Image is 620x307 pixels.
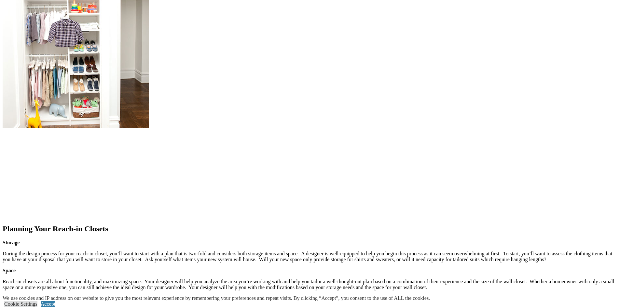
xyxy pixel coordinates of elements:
strong: Space [3,268,16,273]
p: During the design process for your reach-in closet, you’ll want to start with a plan that is two-... [3,251,617,262]
h2: Planning Your Reach-in Closets [3,224,617,233]
a: Accept [41,301,55,307]
strong: Storage [3,240,20,245]
a: Cookie Settings [4,301,37,307]
p: Reach-in closets are all about functionality, and maximizing space. Your designer will help you a... [3,279,617,290]
div: We use cookies and IP address on our website to give you the most relevant experience by remember... [3,295,430,301]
